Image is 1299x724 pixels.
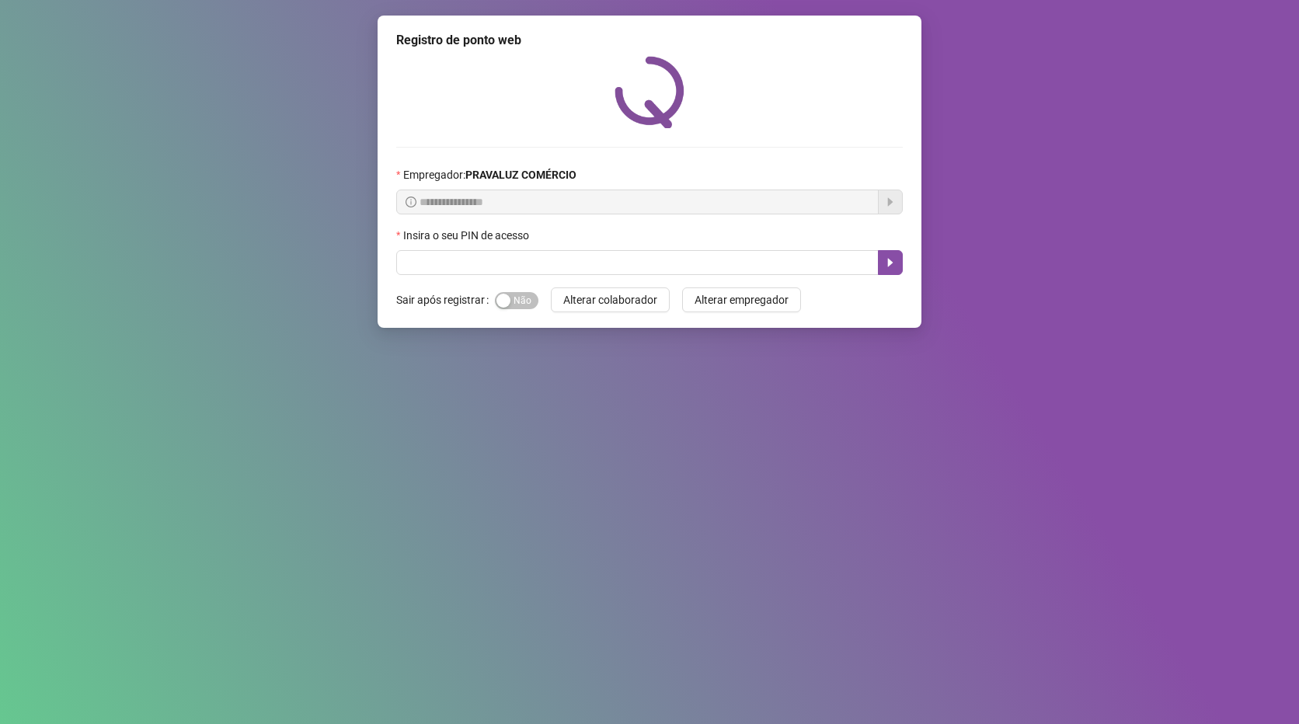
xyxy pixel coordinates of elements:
[406,197,416,207] span: info-circle
[403,166,576,183] span: Empregador :
[465,169,576,181] strong: PRAVALUZ COMÉRCIO
[551,287,670,312] button: Alterar colaborador
[563,291,657,308] span: Alterar colaborador
[615,56,684,128] img: QRPoint
[695,291,789,308] span: Alterar empregador
[884,256,897,269] span: caret-right
[396,287,495,312] label: Sair após registrar
[396,31,903,50] div: Registro de ponto web
[396,227,539,244] label: Insira o seu PIN de acesso
[682,287,801,312] button: Alterar empregador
